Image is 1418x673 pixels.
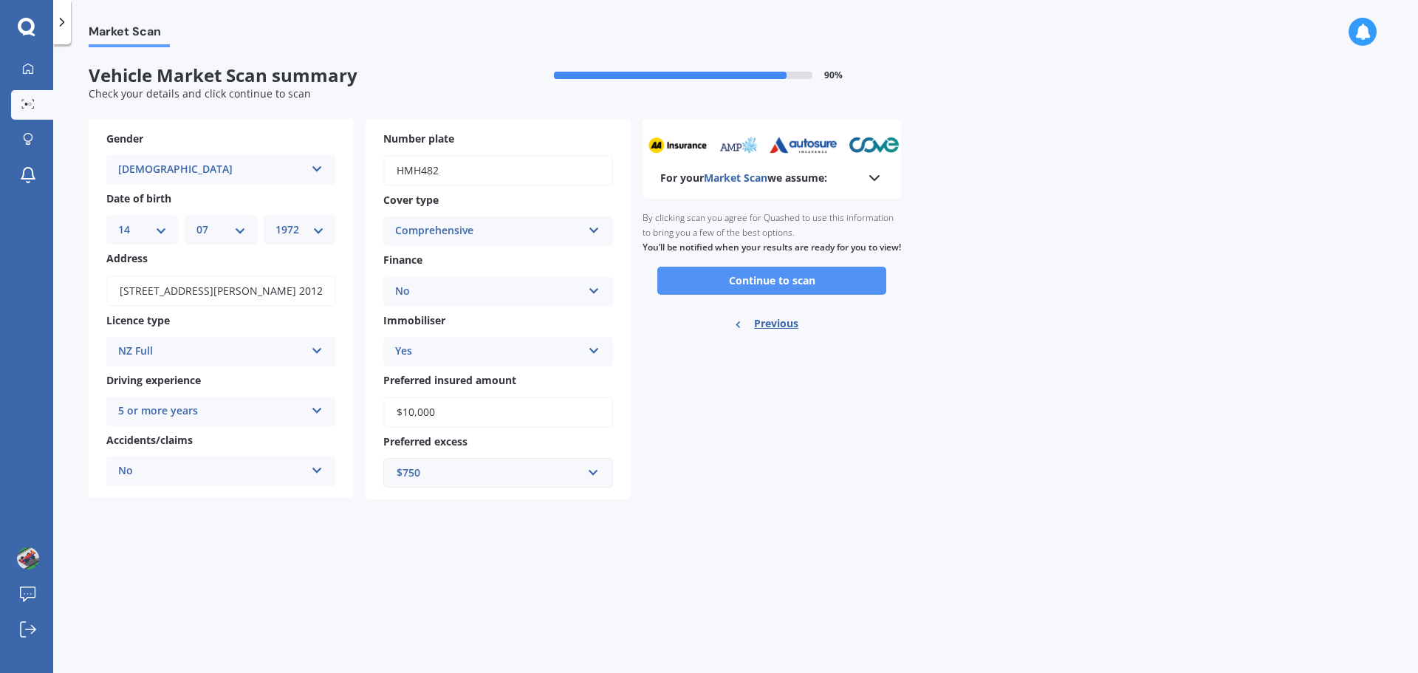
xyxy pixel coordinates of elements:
span: Address [106,252,148,266]
div: Comprehensive [395,222,582,240]
b: For your we assume: [660,171,827,185]
span: Cover type [383,193,439,207]
span: Accidents/claims [106,433,193,447]
img: autosure_sm.webp [624,137,693,154]
span: Preferred excess [383,434,467,448]
span: Date of birth [106,191,171,205]
div: No [395,283,582,301]
span: Licence type [106,313,170,327]
span: Market Scan [89,24,170,44]
span: Immobiliser [383,313,445,327]
span: Gender [106,131,143,146]
span: Vehicle Market Scan summary [89,65,495,86]
img: cove_sm.webp [704,137,755,154]
div: NZ Full [118,343,305,361]
div: $750 [397,465,582,481]
span: 90 % [824,70,843,81]
img: assurant_sm.webp [820,137,900,154]
div: [DEMOGRAPHIC_DATA] [118,161,305,179]
b: You’ll be notified when your results are ready for you to view! [643,241,901,253]
img: ACg8ocJdzkqFwY5L0A5MBo11aqx7W1k33IXl9D12NEWCv4QDU_D40Eyp=s96-c [17,547,39,570]
img: tower_sm.png [765,137,809,154]
button: Continue to scan [657,267,886,295]
span: Driving experience [106,373,201,387]
span: Finance [383,253,422,267]
span: Market Scan [704,171,767,185]
div: Yes [395,343,582,361]
div: By clicking scan you agree for Quashed to use this information to bring you a few of the best opt... [643,199,901,267]
span: Previous [754,312,798,335]
span: Number plate [383,131,454,146]
span: Preferred insured amount [383,373,516,387]
div: 5 or more years [118,403,305,420]
span: Check your details and click continue to scan [89,86,311,100]
div: No [118,462,305,480]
